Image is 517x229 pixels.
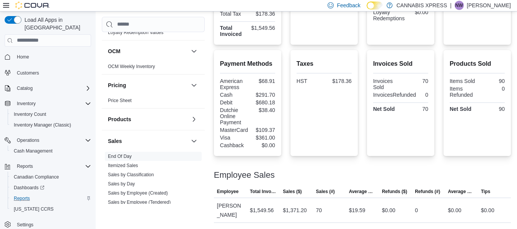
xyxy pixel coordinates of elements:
img: Cova [15,2,50,9]
input: Dark Mode [367,2,383,10]
div: $38.40 [249,107,275,113]
span: Inventory Manager (Classic) [14,122,71,128]
p: CANNABIS XPRESS [396,1,447,10]
span: Refunds ($) [382,188,407,195]
button: Products [189,115,199,124]
div: 0 [415,206,418,215]
a: Customers [14,68,42,78]
div: $0.00 [382,206,395,215]
div: American Express [220,78,246,90]
span: Sales by Employee (Created) [108,190,168,196]
button: Reports [8,193,94,204]
button: Pricing [189,81,199,90]
span: Tips [481,188,490,195]
a: Loyalty Redemption Values [108,30,163,35]
div: Total Tax [220,11,246,17]
div: $178.36 [249,11,275,17]
span: Loyalty Redemption Values [108,29,163,36]
button: Reports [14,162,36,171]
button: Inventory Manager (Classic) [8,120,94,130]
button: Operations [2,135,94,146]
div: $361.00 [249,135,275,141]
div: $1,371.20 [283,206,307,215]
button: Inventory Count [8,109,94,120]
h2: Taxes [297,59,352,68]
span: Reports [14,162,91,171]
div: [PERSON_NAME] [214,198,247,223]
span: Average Refund [448,188,475,195]
span: Customers [17,70,39,76]
button: Inventory [14,99,39,108]
a: Sales by Classification [108,172,154,177]
span: Sales (#) [316,188,334,195]
button: Home [2,51,94,62]
span: Dashboards [14,185,44,191]
h3: Employee Sales [214,171,275,180]
span: Sales ($) [283,188,302,195]
span: Itemized Sales [108,162,138,169]
div: $0.00 [481,206,494,215]
span: Inventory Count [11,110,91,119]
span: Operations [17,137,39,143]
button: Reports [2,161,94,172]
div: $0.00 [448,206,461,215]
span: OCM Weekly Inventory [108,63,155,70]
div: 0 [419,92,428,98]
button: [US_STATE] CCRS [8,204,94,214]
div: Nathan Wilson [455,1,464,10]
strong: Net Sold [373,106,395,112]
span: Canadian Compliance [11,172,91,182]
a: Inventory Manager (Classic) [11,120,74,130]
span: Inventory Manager (Classic) [11,120,91,130]
button: Canadian Compliance [8,172,94,182]
span: Settings [17,222,33,228]
span: Home [14,52,91,62]
span: Inventory [17,101,36,107]
span: Customers [14,68,91,77]
span: Reports [14,195,30,201]
span: Total Invoiced [250,188,277,195]
button: OCM [108,47,188,55]
span: Home [17,54,29,60]
span: Inventory Count [14,111,46,117]
button: Catalog [2,83,94,94]
span: Cash Management [11,146,91,156]
a: Sales by Employee (Created) [108,190,168,196]
span: Price Sheet [108,97,132,104]
span: Catalog [14,84,91,93]
button: Products [108,115,188,123]
h3: OCM [108,47,121,55]
h2: Invoices Sold [373,59,428,68]
div: 70 [402,106,428,112]
a: OCM Weekly Inventory [108,64,155,69]
a: [US_STATE] CCRS [11,205,57,214]
h2: Products Sold [450,59,505,68]
div: $291.70 [249,92,275,98]
span: Reports [11,194,91,203]
button: Cash Management [8,146,94,156]
a: Itemized Sales [108,163,138,168]
div: Cashback [220,142,246,148]
span: Sales by Day [108,181,135,187]
span: [US_STATE] CCRS [14,206,54,212]
a: End Of Day [108,154,132,159]
a: Cash Management [11,146,55,156]
div: Items Refunded [450,86,476,98]
div: OCM [102,62,205,74]
span: Average Sale [349,188,376,195]
div: $178.36 [326,78,352,84]
span: Employee [217,188,239,195]
div: 70 [316,206,322,215]
div: $1,549.56 [250,206,274,215]
div: MasterCard [220,127,248,133]
div: 70 [402,78,428,84]
button: OCM [189,47,199,56]
span: Feedback [337,2,360,9]
div: InvoicesRefunded [373,92,416,98]
span: Canadian Compliance [14,174,59,180]
div: $109.37 [251,127,275,133]
div: $1,549.56 [249,25,275,31]
span: Dashboards [11,183,91,192]
a: Home [14,52,32,62]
